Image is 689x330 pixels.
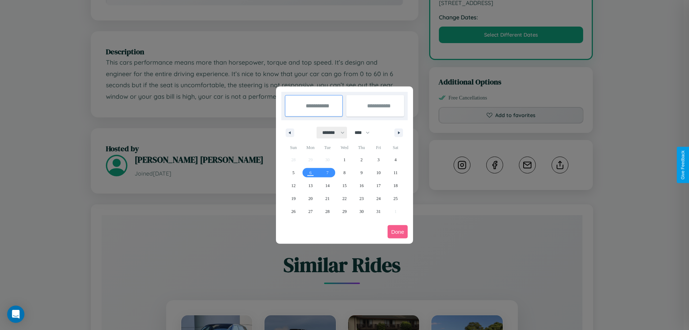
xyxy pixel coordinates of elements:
[291,205,296,218] span: 26
[336,153,353,166] button: 1
[359,192,364,205] span: 23
[370,205,387,218] button: 31
[370,192,387,205] button: 24
[353,142,370,153] span: Thu
[376,192,381,205] span: 24
[360,153,362,166] span: 2
[393,166,398,179] span: 11
[353,166,370,179] button: 9
[302,179,319,192] button: 13
[388,225,408,238] button: Done
[353,192,370,205] button: 23
[376,166,381,179] span: 10
[370,166,387,179] button: 10
[353,153,370,166] button: 2
[359,205,364,218] span: 30
[291,192,296,205] span: 19
[360,166,362,179] span: 9
[387,166,404,179] button: 11
[285,166,302,179] button: 5
[370,153,387,166] button: 3
[387,142,404,153] span: Sat
[343,166,346,179] span: 8
[393,192,398,205] span: 25
[353,179,370,192] button: 16
[319,166,336,179] button: 7
[291,179,296,192] span: 12
[327,166,329,179] span: 7
[308,205,313,218] span: 27
[336,192,353,205] button: 22
[342,179,347,192] span: 15
[387,179,404,192] button: 18
[7,306,24,323] div: Open Intercom Messenger
[285,192,302,205] button: 19
[309,166,311,179] span: 6
[680,150,685,180] div: Give Feedback
[325,205,330,218] span: 28
[336,179,353,192] button: 15
[336,166,353,179] button: 8
[394,153,397,166] span: 4
[387,192,404,205] button: 25
[342,205,347,218] span: 29
[302,166,319,179] button: 6
[302,142,319,153] span: Mon
[370,179,387,192] button: 17
[376,179,381,192] span: 17
[319,205,336,218] button: 28
[319,179,336,192] button: 14
[378,153,380,166] span: 3
[308,192,313,205] span: 20
[319,142,336,153] span: Tue
[343,153,346,166] span: 1
[319,192,336,205] button: 21
[336,142,353,153] span: Wed
[387,153,404,166] button: 4
[292,166,295,179] span: 5
[285,205,302,218] button: 26
[353,205,370,218] button: 30
[285,179,302,192] button: 12
[325,192,330,205] span: 21
[336,205,353,218] button: 29
[308,179,313,192] span: 13
[376,205,381,218] span: 31
[302,205,319,218] button: 27
[370,142,387,153] span: Fri
[393,179,398,192] span: 18
[285,142,302,153] span: Sun
[359,179,364,192] span: 16
[342,192,347,205] span: 22
[325,179,330,192] span: 14
[302,192,319,205] button: 20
